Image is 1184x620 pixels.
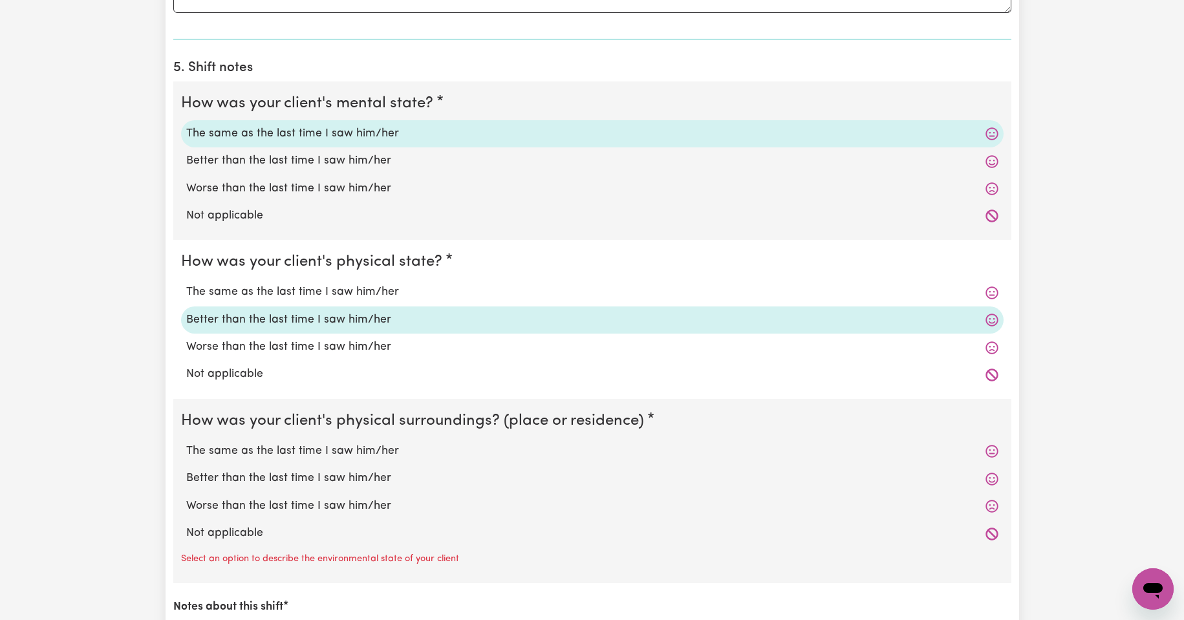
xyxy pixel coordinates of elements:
[181,250,447,273] legend: How was your client's physical state?
[186,339,998,356] label: Worse than the last time I saw him/her
[186,208,998,224] label: Not applicable
[186,525,998,542] label: Not applicable
[186,312,998,328] label: Better than the last time I saw him/her
[181,409,649,433] legend: How was your client's physical surroundings? (place or residence)
[181,552,459,566] p: Select an option to describe the environmental state of your client
[186,498,998,515] label: Worse than the last time I saw him/her
[186,125,998,142] label: The same as the last time I saw him/her
[181,92,438,115] legend: How was your client's mental state?
[186,284,998,301] label: The same as the last time I saw him/her
[186,153,998,169] label: Better than the last time I saw him/her
[186,470,998,487] label: Better than the last time I saw him/her
[186,443,998,460] label: The same as the last time I saw him/her
[186,180,998,197] label: Worse than the last time I saw him/her
[173,60,1011,76] h2: 5. Shift notes
[1132,568,1174,610] iframe: Button to launch messaging window
[186,366,998,383] label: Not applicable
[173,599,283,615] label: Notes about this shift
